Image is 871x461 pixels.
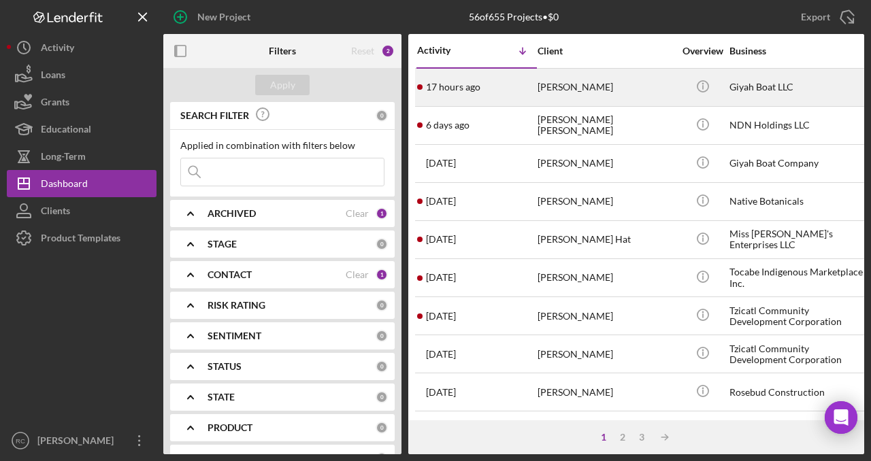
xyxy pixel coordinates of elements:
div: Export [801,3,830,31]
div: Product Templates [41,224,120,255]
div: NDN Holdings LLC [729,107,866,143]
div: Tocabe Indigenous Marketplace Inc. [729,260,866,296]
div: Educational [41,116,91,146]
b: Filters [269,46,296,56]
div: Clients [41,197,70,228]
button: Apply [255,75,310,95]
time: 2025-06-18 14:46 [426,349,456,360]
div: 1 [376,207,388,220]
div: 1 [376,269,388,281]
b: CONTACT [208,269,252,280]
div: [PERSON_NAME] Hat [538,412,674,448]
div: 3 [632,432,651,443]
time: 2025-06-16 14:04 [426,387,456,398]
div: 1 [594,432,613,443]
div: Miss [PERSON_NAME]'s Enterprises LLC [729,222,866,258]
div: Reset [351,46,374,56]
b: STAGE [208,239,237,250]
time: 2025-08-07 18:44 [426,272,456,283]
div: Giyah Boat LLC [729,69,866,105]
div: Native Botanicals [729,184,866,220]
time: 2025-08-05 13:35 [426,311,456,322]
div: Open Intercom Messenger [825,401,857,434]
b: RISK RATING [208,300,265,311]
div: [PERSON_NAME] [538,69,674,105]
div: [PERSON_NAME] [34,427,122,458]
div: 2 [381,44,395,58]
button: Long-Term [7,143,157,170]
div: Grants [41,88,69,119]
div: 0 [376,422,388,434]
div: [PERSON_NAME] [538,374,674,410]
div: Long-Term [41,143,86,173]
div: 2 [613,432,632,443]
div: Rosebud Construction [729,374,866,410]
div: [PERSON_NAME] [PERSON_NAME] [538,107,674,143]
time: 2025-08-08 20:33 [426,196,456,207]
div: Clear [346,208,369,219]
div: Activity [41,34,74,65]
div: Apply [270,75,295,95]
div: 0 [376,109,388,122]
div: [PERSON_NAME] [538,336,674,372]
b: ARCHIVED [208,208,256,219]
div: 0 [376,330,388,342]
button: Loans [7,61,157,88]
div: 0 [376,299,388,311]
div: [PERSON_NAME] Hat [538,222,674,258]
b: STATUS [208,361,242,372]
div: Business [729,46,866,56]
div: [PERSON_NAME] [538,146,674,182]
div: Dashboard [41,170,88,201]
div: 0 [376,360,388,373]
div: 0 [376,238,388,250]
div: [PERSON_NAME] [538,184,674,220]
b: SENTIMENT [208,330,261,341]
div: Client [538,46,674,56]
button: Educational [7,116,157,143]
div: [PERSON_NAME] [538,260,674,296]
button: Grants [7,88,157,116]
time: 2025-08-16 01:36 [426,120,470,131]
button: RC[PERSON_NAME] [7,427,157,454]
div: Overview [677,46,728,56]
div: 56 of 655 Projects • $0 [469,12,559,22]
div: Giyah Boat Company [729,146,866,182]
button: Export [787,3,864,31]
div: 0 [376,391,388,403]
div: New Project [197,3,250,31]
button: New Project [163,3,264,31]
b: STATE [208,392,235,403]
b: SEARCH FILTER [180,110,249,121]
button: Clients [7,197,157,224]
div: Tzicatl Community Development Corporation [729,298,866,334]
time: 2025-08-08 19:49 [426,234,456,245]
button: Dashboard [7,170,157,197]
button: Product Templates [7,224,157,252]
div: Applied in combination with filters below [180,140,384,151]
div: Miss [PERSON_NAME]'s Enterprises LLC [729,412,866,448]
text: RC [16,437,25,445]
div: Tzicatl Community Development Corporation [729,336,866,372]
div: Loans [41,61,65,92]
div: Clear [346,269,369,280]
button: Activity [7,34,157,61]
div: Activity [417,45,477,56]
time: 2025-08-20 23:18 [426,82,480,92]
b: PRODUCT [208,422,252,433]
time: 2025-08-14 22:58 [426,158,456,169]
div: [PERSON_NAME] [538,298,674,334]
